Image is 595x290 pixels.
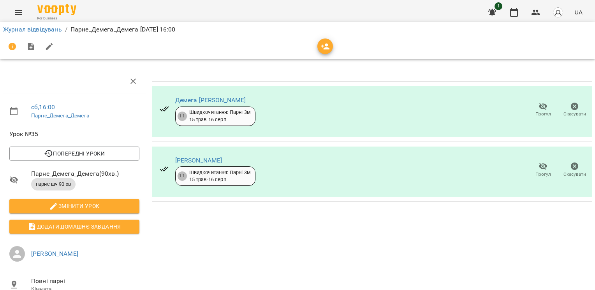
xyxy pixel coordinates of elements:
span: Повні парні [31,276,139,286]
a: Парне_Демега_Демега [31,112,89,119]
a: [PERSON_NAME] [175,157,222,164]
span: Прогул [535,111,551,117]
span: UA [574,8,583,16]
span: Урок №35 [9,129,139,139]
span: Скасувати [563,171,586,178]
a: сб , 16:00 [31,103,55,111]
div: Швидкочитання: Парні 3м 15 трав - 16 серп [189,109,250,123]
img: avatar_s.png [553,7,563,18]
p: Парне_Демега_Демега [DATE] 16:00 [70,25,176,34]
span: Попередні уроки [16,149,133,158]
button: Скасувати [559,99,590,121]
button: UA [571,5,586,19]
li: / [65,25,67,34]
img: Voopty Logo [37,4,76,15]
span: парне шч 90 хв [31,181,76,188]
button: Додати домашнє завдання [9,220,139,234]
nav: breadcrumb [3,25,592,34]
a: Демега [PERSON_NAME] [175,96,246,104]
button: Попередні уроки [9,147,139,161]
button: Прогул [527,99,559,121]
div: Швидкочитання: Парні 3м 15 трав - 16 серп [189,169,250,183]
button: Змінити урок [9,199,139,213]
button: Menu [9,3,28,22]
button: Скасувати [559,159,590,181]
span: For Business [37,16,76,21]
a: Журнал відвідувань [3,26,62,33]
span: Змінити урок [16,201,133,211]
div: 11 [178,112,187,121]
button: Прогул [527,159,559,181]
span: Скасувати [563,111,586,117]
span: Прогул [535,171,551,178]
div: 11 [178,171,187,181]
span: Додати домашнє завдання [16,222,133,231]
a: [PERSON_NAME] [31,250,78,257]
span: Парне_Демега_Демега ( 90 хв. ) [31,169,139,178]
span: 1 [495,2,502,10]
